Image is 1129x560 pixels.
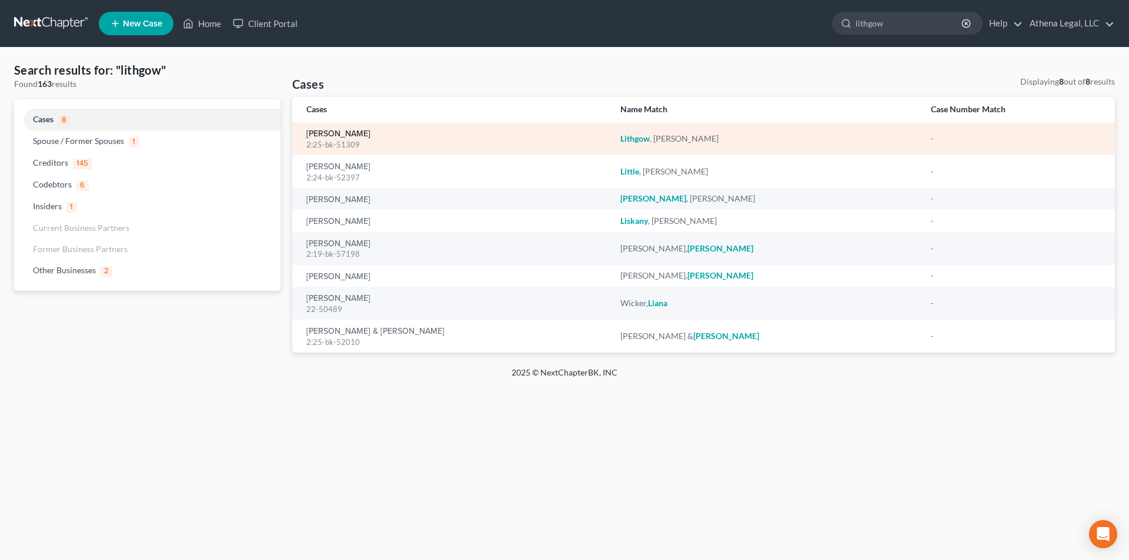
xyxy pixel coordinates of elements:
[33,179,72,189] span: Codebtors
[306,163,370,171] a: [PERSON_NAME]
[620,270,912,281] div: [PERSON_NAME],
[306,304,602,315] div: 22-50489
[931,215,1101,227] div: -
[306,217,370,226] a: [PERSON_NAME]
[33,157,68,167] span: Creditors
[306,240,370,248] a: [PERSON_NAME]
[306,294,370,303] a: [PERSON_NAME]
[931,193,1101,204] div: -
[76,180,89,191] span: 6
[1020,76,1115,88] div: Displaying out of results
[1024,13,1114,34] a: Athena Legal, LLC
[33,201,62,211] span: Insiders
[611,97,921,122] th: Name Match
[921,97,1115,122] th: Case Number Match
[33,223,129,233] span: Current Business Partners
[33,265,96,275] span: Other Businesses
[693,331,759,341] em: [PERSON_NAME]
[687,243,753,253] em: [PERSON_NAME]
[620,133,650,143] em: Lithgow
[306,273,370,281] a: [PERSON_NAME]
[292,97,611,122] th: Cases
[229,367,900,388] div: 2025 © NextChapterBK, INC
[101,266,112,277] span: 2
[306,327,445,336] a: [PERSON_NAME] & [PERSON_NAME]
[306,337,602,348] div: 2:25-bk-52010
[14,130,280,152] a: Spouse / Former Spouses1
[620,133,912,145] div: , [PERSON_NAME]
[14,174,280,196] a: Codebtors6
[931,297,1101,309] div: -
[306,130,370,138] a: [PERSON_NAME]
[33,136,124,146] span: Spouse / Former Spouses
[14,109,280,130] a: Cases8
[14,217,280,239] a: Current Business Partners
[58,115,70,126] span: 8
[129,137,139,147] span: 1
[73,159,92,169] span: 145
[620,193,912,204] div: , [PERSON_NAME]
[620,216,648,226] em: Liskany
[983,13,1023,34] a: Help
[931,166,1101,177] div: -
[292,76,324,92] h4: Cases
[648,298,667,308] em: Liana
[66,202,77,213] span: 1
[14,78,280,90] div: Found results
[14,152,280,174] a: Creditors145
[123,19,162,28] span: New Case
[38,79,52,89] strong: 163
[931,330,1101,342] div: -
[14,62,280,78] h4: Search results for: "lithgow"
[33,244,128,254] span: Former Business Partners
[620,193,686,203] em: [PERSON_NAME]
[620,330,912,342] div: [PERSON_NAME] &
[14,196,280,217] a: Insiders1
[33,114,54,124] span: Cases
[931,270,1101,281] div: -
[931,243,1101,254] div: -
[856,12,963,34] input: Search by name...
[306,139,602,150] div: 2:25-bk-51309
[931,133,1101,145] div: -
[1059,76,1064,86] strong: 8
[1089,520,1117,548] div: Open Intercom Messenger
[620,166,639,176] em: Little
[177,13,227,34] a: Home
[14,260,280,281] a: Other Businesses2
[227,13,303,34] a: Client Portal
[306,172,602,183] div: 2:24-bk-52397
[620,243,912,254] div: [PERSON_NAME],
[14,239,280,260] a: Former Business Partners
[620,166,912,177] div: , [PERSON_NAME]
[306,196,370,204] a: [PERSON_NAME]
[620,297,912,309] div: Wicker,
[1085,76,1090,86] strong: 8
[687,270,753,280] em: [PERSON_NAME]
[620,215,912,227] div: , [PERSON_NAME]
[306,249,602,260] div: 2:19-bk-57198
